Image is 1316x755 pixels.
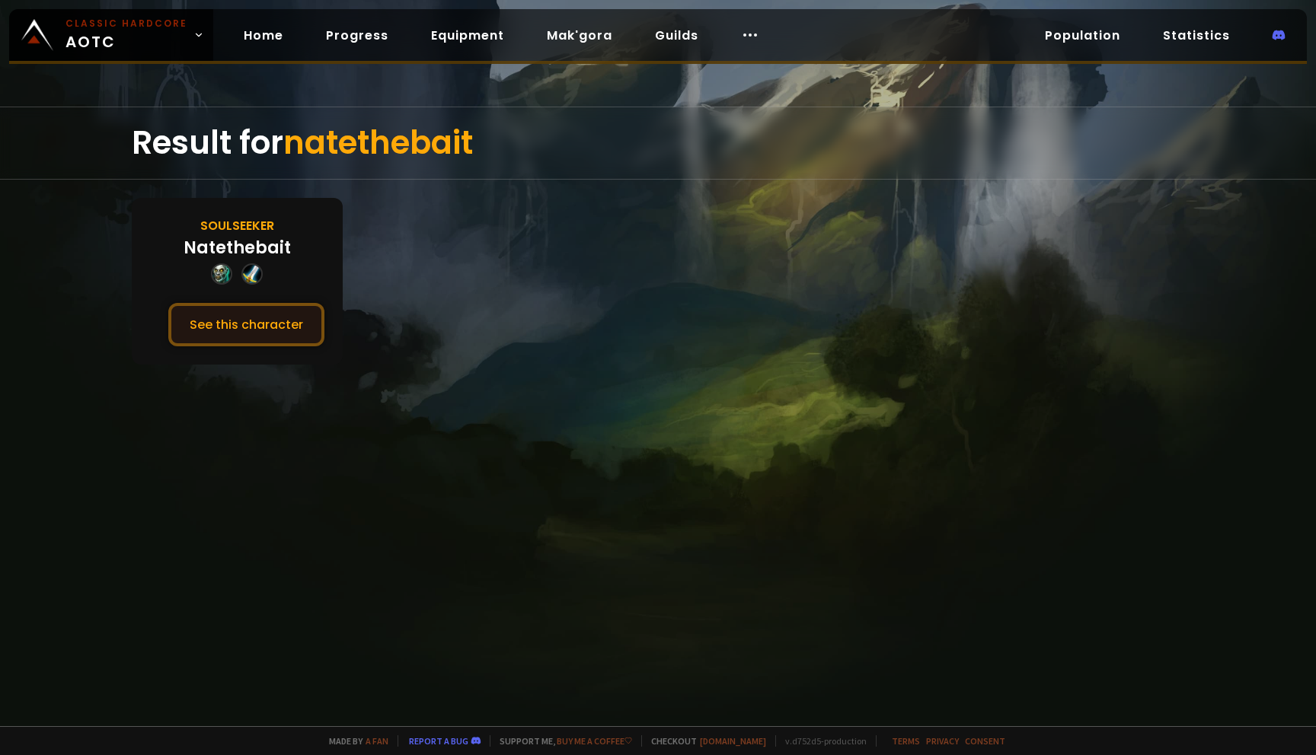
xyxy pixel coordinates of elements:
[200,216,274,235] div: Soulseeker
[314,20,401,51] a: Progress
[65,17,187,53] span: AOTC
[366,735,388,747] a: a fan
[320,735,388,747] span: Made by
[419,20,516,51] a: Equipment
[775,735,867,747] span: v. d752d5 - production
[557,735,632,747] a: Buy me a coffee
[232,20,295,51] a: Home
[1033,20,1132,51] a: Population
[965,735,1005,747] a: Consent
[65,17,187,30] small: Classic Hardcore
[926,735,959,747] a: Privacy
[9,9,213,61] a: Classic HardcoreAOTC
[643,20,711,51] a: Guilds
[892,735,920,747] a: Terms
[641,735,766,747] span: Checkout
[700,735,766,747] a: [DOMAIN_NAME]
[535,20,624,51] a: Mak'gora
[184,235,291,260] div: Natethebait
[409,735,468,747] a: Report a bug
[132,107,1184,179] div: Result for
[283,120,473,165] span: natethebait
[168,303,324,346] button: See this character
[490,735,632,747] span: Support me,
[1151,20,1242,51] a: Statistics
